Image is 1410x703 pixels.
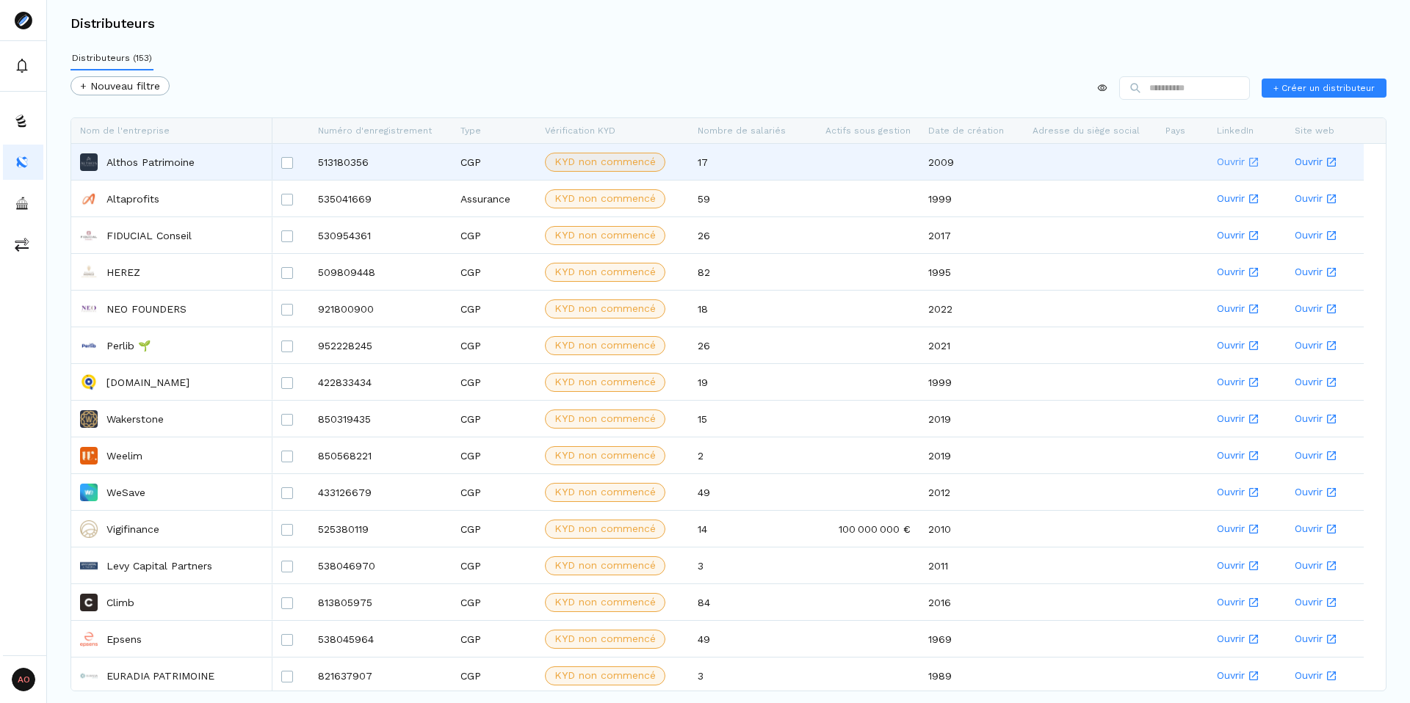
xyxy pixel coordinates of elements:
div: Assurance [452,181,536,216]
div: CGP [452,658,536,693]
a: Epsens [106,632,142,646]
img: NEO FOUNDERS [80,300,98,318]
button: + Nouveau filtre [70,76,170,95]
div: CGP [452,511,536,547]
img: WeSave [80,484,98,501]
div: 3 [689,658,805,693]
img: Levy Capital Partners [80,557,98,575]
span: KYD non commencé [554,227,656,243]
div: 3 [689,547,805,583]
a: Ouvrir [1217,475,1277,509]
span: Vérification KYD [545,125,615,136]
div: CGP [452,217,536,253]
span: LinkedIn [1217,125,1254,136]
span: KYD non commencé [554,411,656,426]
a: commissions [3,227,43,262]
p: [DOMAIN_NAME] [106,375,189,390]
div: 525380119 [309,511,452,547]
p: Distributeurs (153) [72,51,152,65]
div: 26 [689,217,805,253]
a: WeSave [106,485,145,500]
a: HEREZ [106,265,140,280]
div: CGP [452,584,536,620]
div: 1989 [919,658,1024,693]
img: asset-managers [15,196,29,211]
button: + Créer un distributeur [1262,79,1386,98]
a: Ouvrir [1295,475,1355,509]
img: Placement-direct.fr [80,374,98,391]
div: 49 [689,621,805,657]
div: CGP [452,621,536,657]
span: KYD non commencé [554,448,656,463]
span: KYD non commencé [554,338,656,353]
a: Ouvrir [1217,511,1277,546]
span: Type [460,125,481,136]
div: 15 [689,401,805,437]
div: 1999 [919,364,1024,400]
a: Ouvrir [1217,255,1277,289]
span: Site web [1295,125,1334,136]
a: distributors [3,145,43,180]
a: Ouvrir [1295,622,1355,656]
span: Nom de l'entreprise [80,125,170,136]
div: CGP [452,401,536,437]
div: 84 [689,584,805,620]
img: Weelim [80,447,98,465]
a: EURADIA PATRIMOINE [106,669,214,683]
a: Ouvrir [1295,291,1355,326]
span: KYD non commencé [554,301,656,316]
div: 14 [689,511,805,547]
a: Ouvrir [1295,548,1355,583]
img: commissions [15,237,29,252]
div: CGP [452,547,536,583]
a: Ouvrir [1295,438,1355,473]
div: 1995 [919,254,1024,290]
a: Ouvrir [1295,218,1355,252]
div: 17 [689,144,805,180]
span: Numéro d'enregistrement [318,125,432,136]
div: 850319435 [309,401,452,437]
a: Climb [106,595,134,610]
div: 59 [689,181,805,216]
div: 1969 [919,621,1024,657]
span: KYD non commencé [554,264,656,280]
a: Wakerstone [106,412,164,426]
img: Climb [80,594,98,611]
span: KYD non commencé [554,154,656,170]
span: KYD non commencé [554,374,656,390]
span: KYD non commencé [554,191,656,206]
a: Ouvrir [1295,255,1355,289]
a: Ouvrir [1295,365,1355,399]
div: 2011 [919,547,1024,583]
a: Ouvrir [1217,585,1277,619]
div: 821637907 [309,658,452,693]
h3: Distributeurs [70,17,155,30]
a: Altaprofits [106,192,159,206]
span: Date de création [928,125,1004,136]
span: KYD non commencé [554,484,656,500]
a: Ouvrir [1217,438,1277,473]
a: Althos Patrimoine [106,155,195,170]
div: 2016 [919,584,1024,620]
div: 509809448 [309,254,452,290]
div: CGP [452,437,536,473]
div: 2022 [919,291,1024,327]
a: Ouvrir [1295,511,1355,546]
a: Ouvrir [1217,291,1277,326]
div: 2021 [919,327,1024,363]
a: asset-managers [3,186,43,221]
img: distributors [15,155,29,170]
div: 538045964 [309,621,452,657]
button: Distributeurs (153) [70,47,153,70]
div: CGP [452,144,536,180]
img: EURADIA PATRIMOINE [80,667,98,685]
a: Ouvrir [1217,622,1277,656]
button: funds [3,103,43,139]
a: Ouvrir [1217,218,1277,252]
a: Perlib 🌱 [106,338,151,353]
div: CGP [452,254,536,290]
